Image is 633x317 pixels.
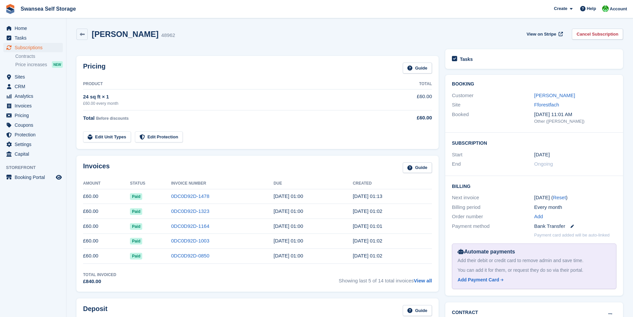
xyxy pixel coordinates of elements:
[15,111,54,120] span: Pricing
[83,219,130,234] td: £60.00
[15,149,54,159] span: Capital
[130,178,171,189] th: Status
[534,194,616,202] div: [DATE] ( )
[18,3,78,14] a: Swansea Self Storage
[83,162,110,173] h2: Invoices
[130,238,142,244] span: Paid
[171,253,209,258] a: 0DC0D92D-0850
[452,92,534,99] div: Customer
[171,178,273,189] th: Invoice Number
[452,139,616,146] h2: Subscription
[130,223,142,230] span: Paid
[339,272,432,285] span: Showing last 5 of 14 total invoices
[458,276,608,283] a: Add Payment Card
[273,253,303,258] time: 2025-05-06 00:00:00 UTC
[353,208,382,214] time: 2025-08-05 00:02:43 UTC
[3,173,63,182] a: menu
[83,234,130,248] td: £60.00
[587,5,596,12] span: Help
[96,116,129,121] span: Before discounts
[15,61,63,68] a: Price increases NEW
[273,208,303,214] time: 2025-08-06 00:00:00 UTC
[353,238,382,243] time: 2025-06-05 00:02:10 UTC
[534,223,616,230] div: Bank Transfer
[534,118,616,125] div: Other ([PERSON_NAME])
[458,276,499,283] div: Add Payment Card
[452,213,534,221] div: Order number
[3,91,63,101] a: menu
[386,89,432,110] td: £60.00
[83,305,107,316] h2: Deposit
[3,43,63,52] a: menu
[403,63,432,74] a: Guide
[83,115,95,121] span: Total
[527,31,556,38] span: View on Stripe
[452,111,534,125] div: Booked
[15,120,54,130] span: Coupons
[92,30,158,39] h2: [PERSON_NAME]
[15,43,54,52] span: Subscriptions
[460,56,473,62] h2: Tasks
[52,61,63,68] div: NEW
[15,82,54,91] span: CRM
[171,208,209,214] a: 0DC0D92D-1323
[130,208,142,215] span: Paid
[83,204,130,219] td: £60.00
[353,253,382,258] time: 2025-05-05 00:02:24 UTC
[524,29,564,40] a: View on Stripe
[610,6,627,12] span: Account
[403,162,432,173] a: Guide
[353,223,382,229] time: 2025-07-05 00:01:03 UTC
[553,195,566,200] a: Reset
[3,82,63,91] a: menu
[3,33,63,43] a: menu
[83,63,106,74] h2: Pricing
[386,114,432,122] div: £60.00
[452,151,534,159] div: Start
[353,178,432,189] th: Created
[452,101,534,109] div: Site
[83,248,130,263] td: £60.00
[15,130,54,139] span: Protection
[452,204,534,211] div: Billing period
[572,29,623,40] a: Cancel Subscription
[452,81,616,87] h2: Booking
[452,309,478,316] h2: Contract
[534,111,616,118] div: [DATE] 11:01 AM
[534,204,616,211] div: Every month
[534,232,610,238] p: Payment card added will be auto-linked
[458,248,611,256] div: Automate payments
[534,151,550,159] time: 2024-08-05 00:00:00 UTC
[15,24,54,33] span: Home
[534,161,553,167] span: Ongoing
[55,173,63,181] a: Preview store
[161,32,175,39] div: 48962
[83,189,130,204] td: £60.00
[273,223,303,229] time: 2025-07-06 00:00:00 UTC
[15,173,54,182] span: Booking Portal
[3,140,63,149] a: menu
[452,194,534,202] div: Next invoice
[3,149,63,159] a: menu
[130,253,142,259] span: Paid
[83,131,131,142] a: Edit Unit Types
[3,120,63,130] a: menu
[15,33,54,43] span: Tasks
[353,193,382,199] time: 2025-09-05 00:13:36 UTC
[15,101,54,110] span: Invoices
[83,272,116,278] div: Total Invoiced
[83,278,116,285] div: £840.00
[83,93,386,101] div: 24 sq ft × 1
[386,79,432,89] th: Total
[273,193,303,199] time: 2025-09-06 00:00:00 UTC
[273,238,303,243] time: 2025-06-06 00:00:00 UTC
[602,5,609,12] img: Andrew Robbins
[15,91,54,101] span: Analytics
[403,305,432,316] a: Guide
[15,140,54,149] span: Settings
[452,223,534,230] div: Payment method
[534,213,543,221] a: Add
[130,193,142,200] span: Paid
[5,4,15,14] img: stora-icon-8386f47178a22dfd0bd8f6a31ec36ba5ce8667c1dd55bd0f319d3a0aa187defe.svg
[534,102,559,107] a: Fforestfach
